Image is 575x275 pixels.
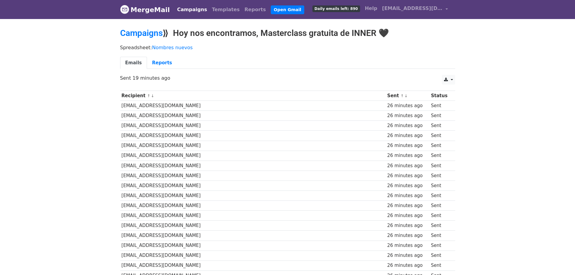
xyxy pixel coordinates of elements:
a: Daily emails left: 890 [310,2,363,14]
div: 26 minutes ago [387,182,428,189]
a: Open Gmail [271,5,304,14]
div: 26 minutes ago [387,162,428,169]
div: 26 minutes ago [387,142,428,149]
td: Sent [430,181,452,190]
div: 26 minutes ago [387,252,428,259]
div: 26 minutes ago [387,112,428,119]
div: 26 minutes ago [387,172,428,179]
td: [EMAIL_ADDRESS][DOMAIN_NAME] [120,141,386,151]
h2: ⟫ Hoy nos encontramos, Masterclass gratuita de INNER 🖤 [120,28,455,38]
td: [EMAIL_ADDRESS][DOMAIN_NAME] [120,261,386,270]
td: [EMAIL_ADDRESS][DOMAIN_NAME] [120,181,386,190]
td: Sent [430,111,452,121]
td: Sent [430,131,452,141]
td: Sent [430,121,452,131]
td: Sent [430,251,452,261]
a: Nombres nuevos [152,45,193,50]
td: Sent [430,191,452,201]
a: MergeMail [120,3,170,16]
div: 26 minutes ago [387,132,428,139]
td: Sent [430,151,452,161]
img: MergeMail logo [120,5,129,14]
td: [EMAIL_ADDRESS][DOMAIN_NAME] [120,161,386,171]
td: Sent [430,201,452,211]
td: [EMAIL_ADDRESS][DOMAIN_NAME] [120,201,386,211]
th: Sent [386,91,430,101]
a: Templates [209,4,242,16]
a: [EMAIL_ADDRESS][DOMAIN_NAME] [380,2,450,17]
td: [EMAIL_ADDRESS][DOMAIN_NAME] [120,211,386,221]
td: [EMAIL_ADDRESS][DOMAIN_NAME] [120,121,386,131]
td: [EMAIL_ADDRESS][DOMAIN_NAME] [120,191,386,201]
td: [EMAIL_ADDRESS][DOMAIN_NAME] [120,131,386,141]
th: Recipient [120,91,386,101]
td: Sent [430,261,452,270]
div: 26 minutes ago [387,262,428,269]
th: Status [430,91,452,101]
td: Sent [430,211,452,221]
a: Emails [120,57,147,69]
td: Sent [430,101,452,111]
td: Sent [430,171,452,181]
div: 26 minutes ago [387,102,428,109]
div: 26 minutes ago [387,222,428,229]
p: Sent 19 minutes ago [120,75,455,81]
div: 26 minutes ago [387,152,428,159]
a: ↑ [401,94,404,98]
div: 26 minutes ago [387,192,428,199]
a: Reports [242,4,268,16]
a: ↑ [147,94,150,98]
td: Sent [430,221,452,231]
td: [EMAIL_ADDRESS][DOMAIN_NAME] [120,111,386,121]
td: Sent [430,141,452,151]
td: [EMAIL_ADDRESS][DOMAIN_NAME] [120,171,386,181]
td: [EMAIL_ADDRESS][DOMAIN_NAME] [120,151,386,161]
td: [EMAIL_ADDRESS][DOMAIN_NAME] [120,101,386,111]
a: ↓ [151,94,154,98]
td: Sent [430,161,452,171]
div: 26 minutes ago [387,122,428,129]
td: [EMAIL_ADDRESS][DOMAIN_NAME] [120,251,386,261]
a: ↓ [404,94,408,98]
a: Reports [147,57,177,69]
td: [EMAIL_ADDRESS][DOMAIN_NAME] [120,231,386,241]
a: Campaigns [175,4,209,16]
div: 26 minutes ago [387,242,428,249]
td: Sent [430,231,452,241]
td: [EMAIL_ADDRESS][DOMAIN_NAME] [120,221,386,231]
td: Sent [430,241,452,251]
div: 26 minutes ago [387,202,428,209]
div: 26 minutes ago [387,212,428,219]
a: Help [363,2,380,14]
p: Spreadsheet: [120,44,455,51]
span: Daily emails left: 890 [312,5,360,12]
span: [EMAIL_ADDRESS][DOMAIN_NAME] [382,5,442,12]
div: 26 minutes ago [387,232,428,239]
a: Campaigns [120,28,163,38]
td: [EMAIL_ADDRESS][DOMAIN_NAME] [120,241,386,251]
